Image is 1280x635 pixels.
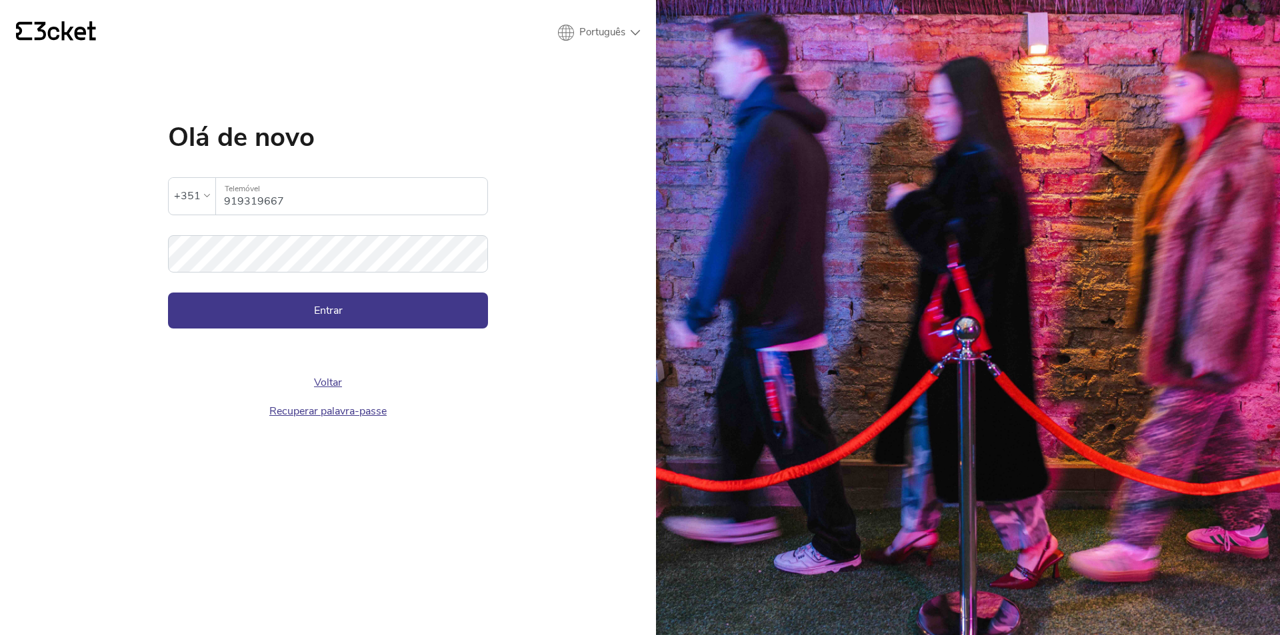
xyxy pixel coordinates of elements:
g: {' '} [16,22,32,41]
h1: Olá de novo [168,124,488,151]
button: Entrar [168,293,488,328]
input: Telemóvel [224,178,487,215]
a: {' '} [16,21,96,44]
div: +351 [174,186,201,206]
label: Palavra-passe [168,235,488,257]
a: Voltar [314,375,342,390]
a: Recuperar palavra-passe [269,404,387,418]
label: Telemóvel [216,178,487,200]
